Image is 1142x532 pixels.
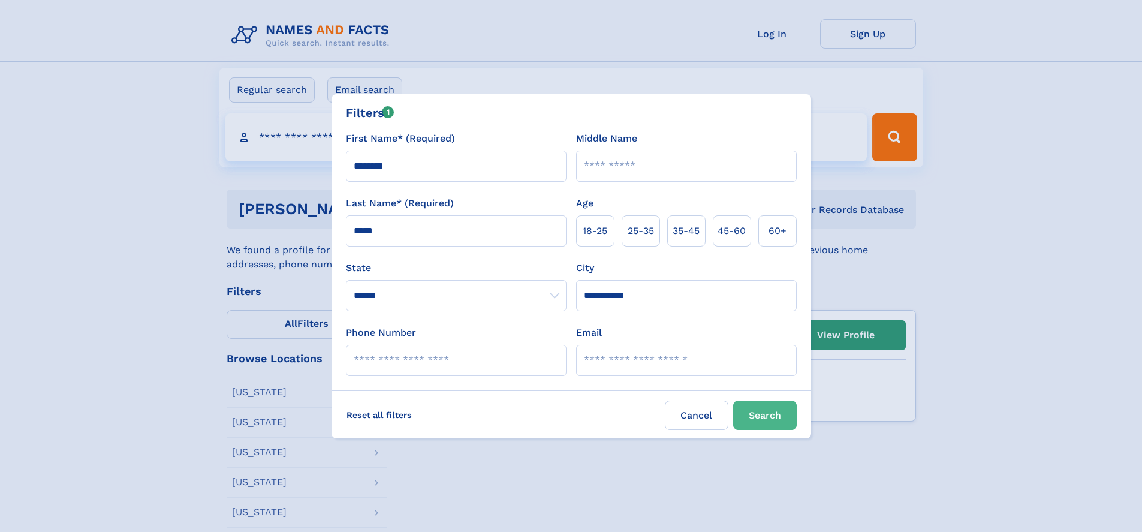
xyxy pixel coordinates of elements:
[576,326,602,340] label: Email
[346,326,416,340] label: Phone Number
[346,196,454,211] label: Last Name* (Required)
[733,401,797,430] button: Search
[628,224,654,238] span: 25‑35
[718,224,746,238] span: 45‑60
[673,224,700,238] span: 35‑45
[339,401,420,429] label: Reset all filters
[583,224,607,238] span: 18‑25
[346,104,394,122] div: Filters
[576,131,637,146] label: Middle Name
[346,131,455,146] label: First Name* (Required)
[576,196,593,211] label: Age
[346,261,567,275] label: State
[769,224,787,238] span: 60+
[576,261,594,275] label: City
[665,401,728,430] label: Cancel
